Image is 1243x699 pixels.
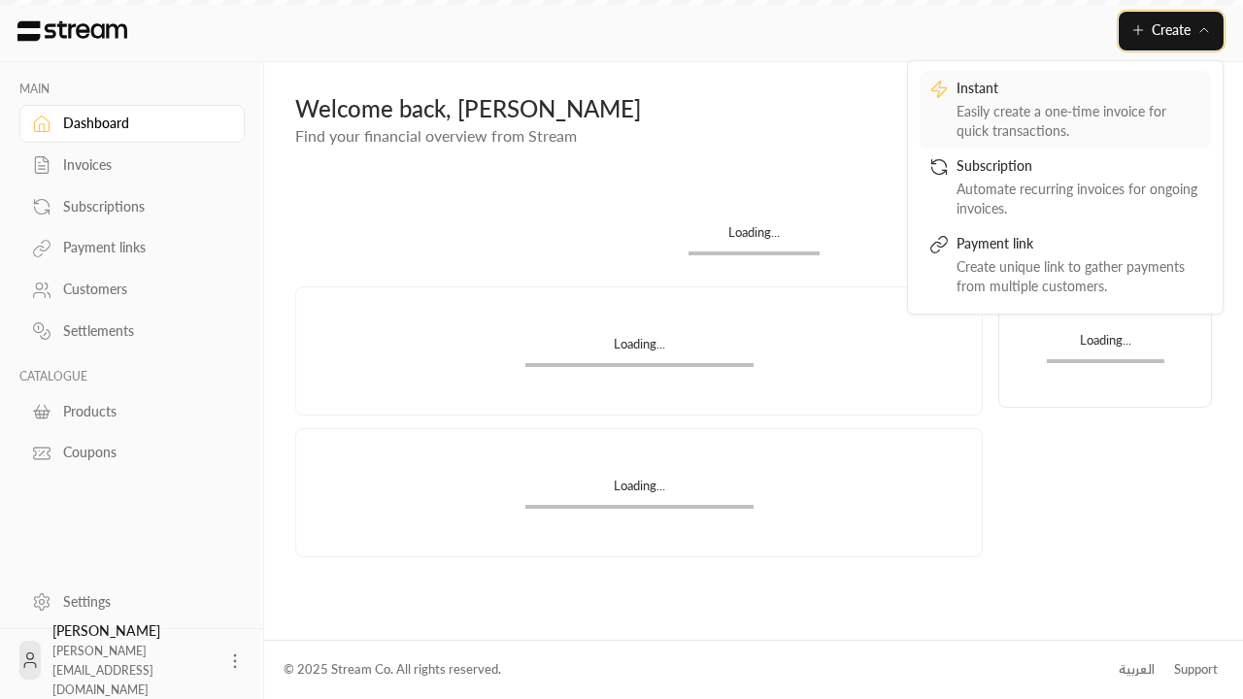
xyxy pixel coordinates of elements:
[957,79,1201,102] div: Instant
[920,149,1211,226] a: SubscriptionAutomate recurring invoices for ongoing invoices.
[19,313,245,350] a: Settlements
[1167,652,1224,687] a: Support
[957,102,1201,141] div: Easily create a one-time invoice for quick transactions.
[19,229,245,267] a: Payment links
[525,477,754,505] div: Loading...
[63,238,220,257] div: Payment links
[957,234,1201,257] div: Payment link
[1047,331,1164,359] div: Loading...
[63,155,220,175] div: Invoices
[920,71,1211,149] a: InstantEasily create a one-time invoice for quick transactions.
[63,197,220,216] div: Subscriptions
[19,187,245,225] a: Subscriptions
[1152,21,1191,38] span: Create
[16,20,129,42] img: Logo
[52,644,153,697] span: [PERSON_NAME][EMAIL_ADDRESS][DOMAIN_NAME]
[63,402,220,421] div: Products
[1119,12,1224,50] button: Create
[920,226,1211,304] a: Payment linkCreate unique link to gather payments from multiple customers.
[295,93,1052,124] div: Welcome back, [PERSON_NAME]
[19,147,245,184] a: Invoices
[957,257,1201,296] div: Create unique link to gather payments from multiple customers.
[284,660,501,680] div: © 2025 Stream Co. All rights reserved.
[19,369,245,384] p: CATALOGUE
[957,156,1201,180] div: Subscription
[63,114,220,133] div: Dashboard
[525,335,754,363] div: Loading...
[52,621,214,699] div: [PERSON_NAME]
[19,82,245,97] p: MAIN
[63,592,220,612] div: Settings
[19,582,245,620] a: Settings
[19,105,245,143] a: Dashboard
[63,280,220,299] div: Customers
[19,392,245,430] a: Products
[63,443,220,462] div: Coupons
[19,434,245,472] a: Coupons
[957,180,1201,218] div: Automate recurring invoices for ongoing invoices.
[19,271,245,309] a: Customers
[1119,660,1155,680] div: العربية
[689,223,820,251] div: Loading...
[295,126,577,145] span: Find your financial overview from Stream
[63,321,220,341] div: Settlements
